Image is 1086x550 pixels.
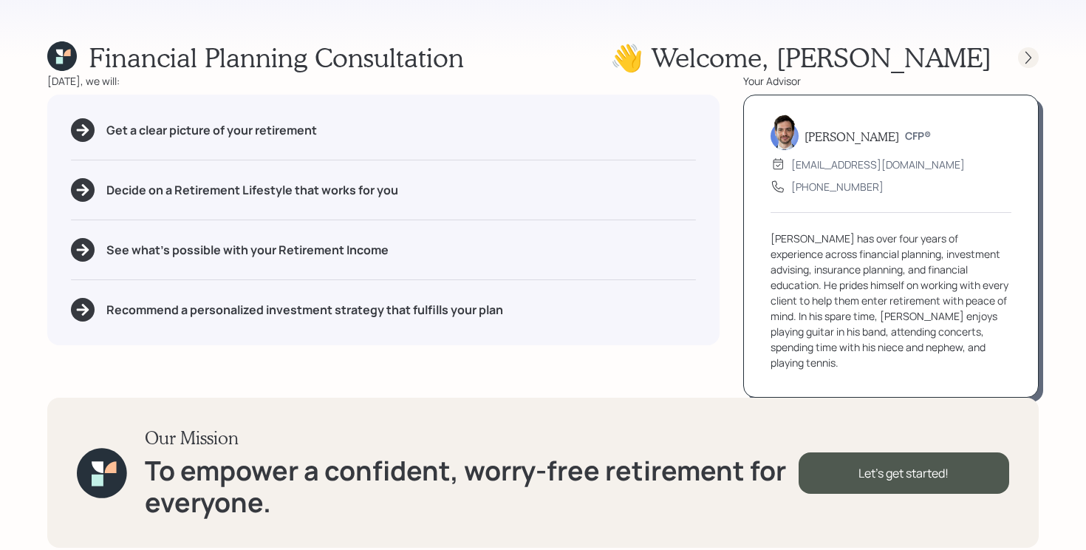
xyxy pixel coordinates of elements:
[771,115,799,150] img: jonah-coleman-headshot.png
[106,123,317,137] h5: Get a clear picture of your retirement
[145,455,799,518] h1: To empower a confident, worry-free retirement for everyone.
[106,243,389,257] h5: See what's possible with your Retirement Income
[805,129,899,143] h5: [PERSON_NAME]
[89,41,464,73] h1: Financial Planning Consultation
[610,41,991,73] h1: 👋 Welcome , [PERSON_NAME]
[799,452,1009,494] div: Let's get started!
[145,427,799,449] h3: Our Mission
[106,183,398,197] h5: Decide on a Retirement Lifestyle that works for you
[106,303,503,317] h5: Recommend a personalized investment strategy that fulfills your plan
[743,73,1039,89] div: Your Advisor
[47,73,720,89] div: [DATE], we will:
[791,157,965,172] div: [EMAIL_ADDRESS][DOMAIN_NAME]
[905,130,931,143] h6: CFP®
[791,179,884,194] div: [PHONE_NUMBER]
[771,231,1011,370] div: [PERSON_NAME] has over four years of experience across financial planning, investment advising, i...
